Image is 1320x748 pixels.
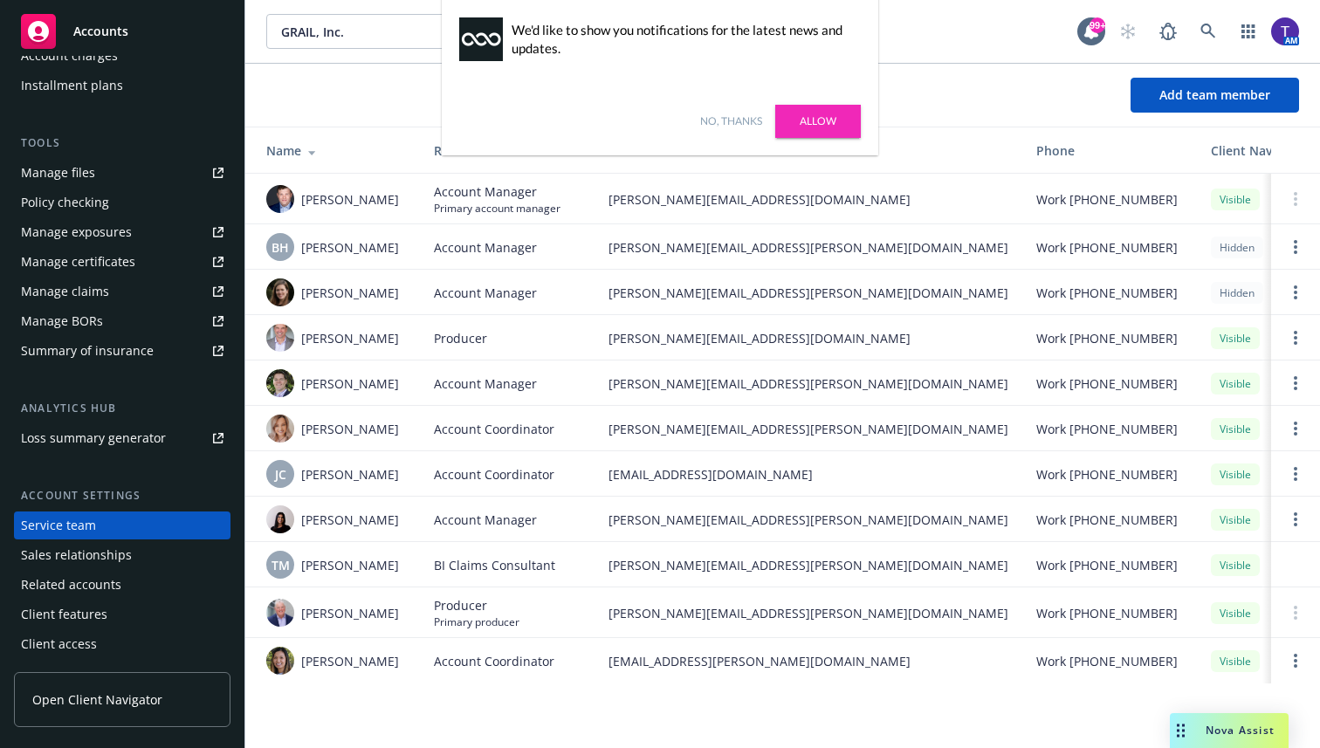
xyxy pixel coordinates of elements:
span: Work [PHONE_NUMBER] [1036,374,1178,393]
div: Drag to move [1170,713,1192,748]
span: Work [PHONE_NUMBER] [1036,329,1178,347]
div: Visible [1211,554,1260,576]
div: Role [434,141,581,160]
div: Related accounts [21,571,121,599]
span: [PERSON_NAME] [301,329,399,347]
span: [PERSON_NAME] [301,374,399,393]
a: Open options [1285,282,1306,303]
span: [PERSON_NAME] [301,652,399,670]
a: Client features [14,600,230,628]
div: Manage claims [21,278,109,305]
span: [EMAIL_ADDRESS][DOMAIN_NAME] [608,465,1008,484]
span: Account Coordinator [434,420,554,438]
a: Client access [14,630,230,658]
span: Account Coordinator [434,652,554,670]
img: photo [266,324,294,352]
a: Open options [1285,327,1306,348]
span: Work [PHONE_NUMBER] [1036,190,1178,209]
div: Summary of insurance [21,337,154,365]
span: Work [PHONE_NUMBER] [1036,511,1178,529]
a: Manage certificates [14,248,230,276]
span: Nova Assist [1206,723,1275,738]
div: Manage certificates [21,248,135,276]
a: Manage claims [14,278,230,305]
span: Add team member [1159,86,1270,103]
div: Manage exposures [21,218,132,246]
div: Client access [21,630,97,658]
a: Installment plans [14,72,230,100]
span: Work [PHONE_NUMBER] [1036,420,1178,438]
span: Account Manager [434,238,537,257]
div: Hidden [1211,282,1263,304]
a: Accounts [14,7,230,56]
span: Producer [434,329,487,347]
img: photo [266,278,294,306]
span: [PERSON_NAME][EMAIL_ADDRESS][PERSON_NAME][DOMAIN_NAME] [608,284,1008,302]
span: Primary producer [434,614,519,629]
span: Account Manager [434,511,537,529]
a: Open options [1285,418,1306,439]
div: Phone [1036,141,1183,160]
a: Open options [1285,650,1306,671]
span: [PERSON_NAME][EMAIL_ADDRESS][PERSON_NAME][DOMAIN_NAME] [608,511,1008,529]
span: [PERSON_NAME] [301,284,399,302]
a: Manage files [14,159,230,187]
img: photo [266,415,294,443]
div: We'd like to show you notifications for the latest news and updates. [512,21,852,58]
div: Visible [1211,509,1260,531]
div: Visible [1211,650,1260,672]
span: BI Claims Consultant [434,556,555,574]
span: Work [PHONE_NUMBER] [1036,652,1178,670]
div: Manage BORs [21,307,103,335]
img: photo [266,505,294,533]
span: [PERSON_NAME] [301,190,399,209]
img: photo [1271,17,1299,45]
span: [PERSON_NAME] [301,420,399,438]
span: [PERSON_NAME] [301,465,399,484]
div: Analytics hub [14,400,230,417]
span: Work [PHONE_NUMBER] [1036,238,1178,257]
span: Work [PHONE_NUMBER] [1036,465,1178,484]
a: Service team [14,511,230,539]
span: Primary account manager [434,201,560,216]
div: Account charges [21,42,118,70]
button: Add team member [1131,78,1299,113]
div: Policy checking [21,189,109,216]
span: Work [PHONE_NUMBER] [1036,604,1178,622]
a: Loss summary generator [14,424,230,452]
span: [PERSON_NAME][EMAIL_ADDRESS][DOMAIN_NAME] [608,329,1008,347]
a: Manage BORs [14,307,230,335]
a: Start snowing [1110,14,1145,49]
a: Allow [775,105,861,138]
a: Account charges [14,42,230,70]
span: Work [PHONE_NUMBER] [1036,556,1178,574]
div: Hidden [1211,237,1263,258]
a: Policy checking [14,189,230,216]
div: Loss summary generator [21,424,166,452]
span: Account Coordinator [434,465,554,484]
a: Related accounts [14,571,230,599]
div: Sales relationships [21,541,132,569]
span: [EMAIL_ADDRESS][PERSON_NAME][DOMAIN_NAME] [608,652,1008,670]
img: photo [266,369,294,397]
span: Work [PHONE_NUMBER] [1036,284,1178,302]
span: [PERSON_NAME][EMAIL_ADDRESS][DOMAIN_NAME] [608,190,1008,209]
a: Manage exposures [14,218,230,246]
a: Report a Bug [1151,14,1186,49]
a: Open options [1285,373,1306,394]
span: BH [272,238,289,257]
span: Accounts [73,24,128,38]
a: Search [1191,14,1226,49]
div: Visible [1211,602,1260,624]
span: [PERSON_NAME][EMAIL_ADDRESS][PERSON_NAME][DOMAIN_NAME] [608,604,1008,622]
span: [PERSON_NAME] [301,556,399,574]
span: TM [272,556,290,574]
span: Account Manager [434,182,560,201]
div: Tools [14,134,230,152]
span: [PERSON_NAME][EMAIL_ADDRESS][PERSON_NAME][DOMAIN_NAME] [608,238,1008,257]
div: Manage files [21,159,95,187]
span: [PERSON_NAME][EMAIL_ADDRESS][PERSON_NAME][DOMAIN_NAME] [608,420,1008,438]
div: Account settings [14,487,230,504]
div: Visible [1211,463,1260,485]
a: Open options [1285,237,1306,257]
